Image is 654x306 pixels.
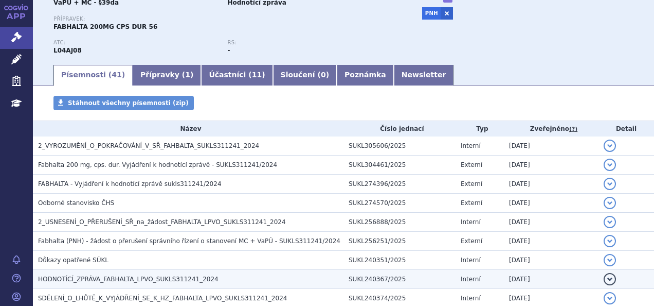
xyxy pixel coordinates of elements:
span: Fabhalta 200 mg, cps. dur. Vyjádření k hodnotící zprávě - SUKLS311241/2024 [38,161,277,168]
span: Externí [461,237,482,245]
th: Číslo jednací [343,121,456,137]
a: PNH [422,7,441,20]
span: 2_VYROZUMĚNÍ_O_POKRAČOVÁNÍ_V_SŘ_FAHBALTA_SUKLS311241_2024 [38,142,259,149]
strong: IPTAKOPAN [53,47,82,54]
th: Zveřejněno [504,121,598,137]
a: Přípravky (1) [133,65,201,86]
button: detail [604,292,616,304]
p: ATC: [53,40,217,46]
th: Název [33,121,343,137]
td: [DATE] [504,251,598,270]
button: detail [604,159,616,171]
span: HODNOTÍCÍ_ZPRÁVA_FABHALTA_LPVO_SUKLS311241_2024 [38,276,219,283]
button: detail [604,197,616,209]
a: Poznámka [337,65,394,86]
p: RS: [227,40,391,46]
th: Typ [456,121,504,137]
a: Sloučení (0) [273,65,337,86]
span: Odborné stanovisko ČHS [38,199,114,207]
td: SUKL240367/2025 [343,270,456,289]
th: Detail [598,121,654,137]
span: Externí [461,161,482,168]
p: Přípravek: [53,16,402,22]
a: Stáhnout všechny písemnosti (zip) [53,96,194,110]
td: SUKL304461/2025 [343,156,456,175]
button: detail [604,273,616,285]
span: Interní [461,218,481,226]
td: SUKL305606/2025 [343,137,456,156]
span: Externí [461,199,482,207]
td: SUKL256888/2025 [343,213,456,232]
span: FABHALTA 200MG CPS DUR 56 [53,23,157,30]
button: detail [604,235,616,247]
span: Externí [461,180,482,188]
button: detail [604,254,616,266]
td: [DATE] [504,194,598,213]
a: Newsletter [394,65,454,86]
span: FABHALTA - Vyjádření k hodnotící zprávě sukls311241/2024 [38,180,222,188]
button: detail [604,140,616,152]
a: Písemnosti (41) [53,65,133,86]
td: [DATE] [504,270,598,289]
span: 2_USNESENÍ_O_PŘERUŠENÍ_SŘ_na_žádost_FABHALTA_LPVO_SUKLS311241_2024 [38,218,286,226]
td: SUKL256251/2025 [343,232,456,251]
td: [DATE] [504,137,598,156]
span: Důkazy opatřené SÚKL [38,257,108,264]
td: SUKL240351/2025 [343,251,456,270]
span: 0 [321,71,326,79]
span: Interní [461,142,481,149]
button: detail [604,216,616,228]
td: [DATE] [504,213,598,232]
span: 1 [185,71,190,79]
td: SUKL274396/2025 [343,175,456,194]
span: 41 [112,71,121,79]
a: Účastníci (11) [201,65,272,86]
span: Interní [461,257,481,264]
span: Interní [461,295,481,302]
button: detail [604,178,616,190]
span: Interní [461,276,481,283]
strong: - [227,47,230,54]
span: 11 [252,71,262,79]
td: [DATE] [504,175,598,194]
td: [DATE] [504,232,598,251]
abbr: (?) [569,126,577,133]
span: Fabhalta (PNH) - žádost o přerušení správního řízení o stanovení MC + VaPÚ - SUKLS311241/2024 [38,237,340,245]
td: [DATE] [504,156,598,175]
span: SDĚLENÍ_O_LHŮTĚ_K_VYJÁDŘENÍ_SE_K_HZ_FABHALTA_LPVO_SUKLS311241_2024 [38,295,287,302]
td: SUKL274570/2025 [343,194,456,213]
span: Stáhnout všechny písemnosti (zip) [68,99,189,107]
